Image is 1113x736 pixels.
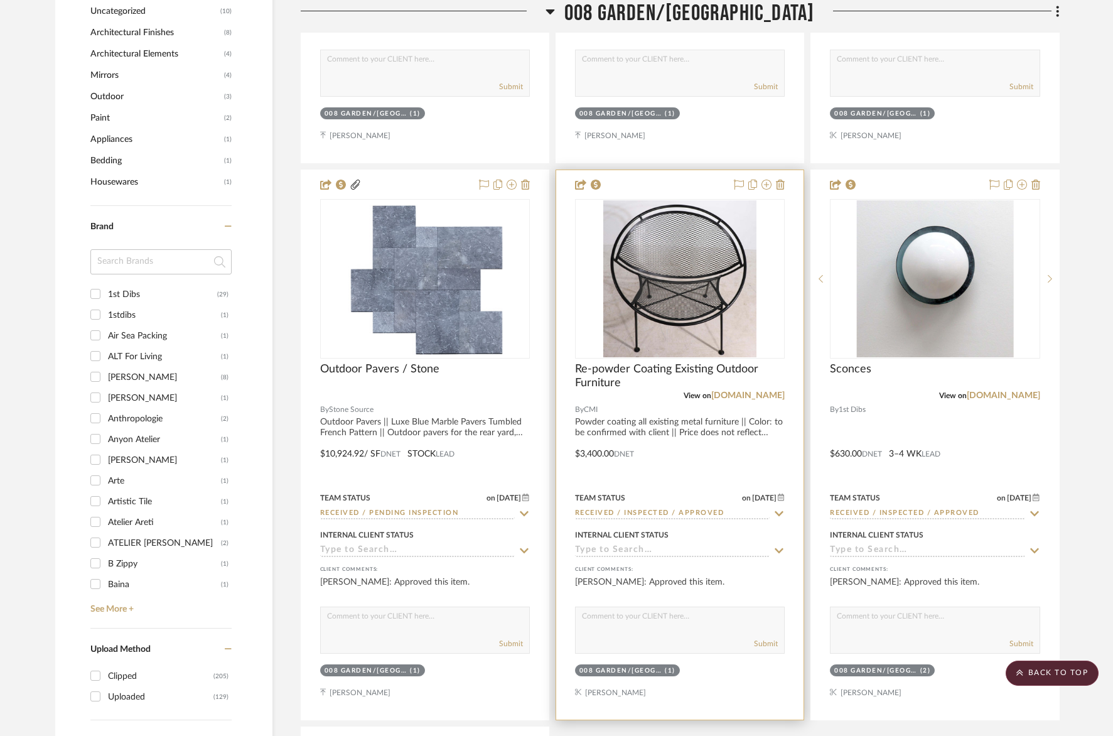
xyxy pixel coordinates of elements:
[830,576,1040,601] div: [PERSON_NAME]: Approved this item.
[320,508,515,520] input: Type to Search…
[575,508,770,520] input: Type to Search…
[108,284,217,305] div: 1st Dibs
[331,200,519,357] img: Outdoor Pavers / Stone
[665,109,675,119] div: (1)
[90,150,221,171] span: Bedding
[213,687,229,707] div: (129)
[751,494,778,502] span: [DATE]
[108,305,221,325] div: 1stdibs
[579,666,662,676] div: 008 GARDEN/[GEOGRAPHIC_DATA]
[108,492,221,512] div: Artistic Tile
[90,1,217,22] span: Uncategorized
[575,362,785,390] span: Re-powder Coating Existing Outdoor Furniture
[754,638,778,649] button: Submit
[1009,638,1033,649] button: Submit
[221,388,229,408] div: (1)
[108,471,221,491] div: Arte
[603,200,756,357] img: Re-powder Coating Existing Outdoor Furniture
[224,172,232,192] span: (1)
[499,638,523,649] button: Submit
[90,171,221,193] span: Housewares
[221,533,229,553] div: (2)
[217,284,229,305] div: (29)
[410,109,421,119] div: (1)
[320,576,530,601] div: [PERSON_NAME]: Approved this item.
[87,595,232,615] a: See More +
[579,109,662,119] div: 008 GARDEN/[GEOGRAPHIC_DATA]
[224,108,232,128] span: (2)
[576,200,784,358] div: 0
[108,367,221,387] div: [PERSON_NAME]
[830,508,1024,520] input: Type to Search…
[90,129,221,150] span: Appliances
[108,512,221,533] div: Atelier Areti
[108,347,221,367] div: ALT For Living
[221,367,229,387] div: (8)
[830,492,880,504] div: Team Status
[224,65,232,85] span: (4)
[575,404,584,416] span: By
[320,492,370,504] div: Team Status
[90,645,151,654] span: Upload Method
[90,65,221,86] span: Mirrors
[410,666,421,676] div: (1)
[221,554,229,574] div: (1)
[90,22,221,43] span: Architectural Finishes
[584,404,598,416] span: CMI
[213,666,229,686] div: (205)
[499,81,523,92] button: Submit
[830,362,871,376] span: Sconces
[830,529,923,541] div: Internal Client Status
[487,494,495,502] span: on
[831,200,1039,358] div: 0
[108,450,221,470] div: [PERSON_NAME]
[224,129,232,149] span: (1)
[834,109,917,119] div: 008 GARDEN/[GEOGRAPHIC_DATA]
[221,305,229,325] div: (1)
[108,430,221,450] div: Anyon Atelier
[575,545,770,557] input: Type to Search…
[90,86,221,107] span: Outdoor
[320,545,515,557] input: Type to Search…
[221,430,229,450] div: (1)
[830,404,839,416] span: By
[108,326,221,346] div: Air Sea Packing
[321,200,529,358] div: 0
[224,23,232,43] span: (8)
[325,109,407,119] div: 008 GARDEN/[GEOGRAPHIC_DATA]
[839,404,866,416] span: 1st Dibs
[221,492,229,512] div: (1)
[221,471,229,491] div: (1)
[108,687,213,707] div: Uploaded
[754,81,778,92] button: Submit
[221,347,229,367] div: (1)
[325,666,407,676] div: 008 GARDEN/[GEOGRAPHIC_DATA]
[224,44,232,64] span: (4)
[108,388,221,408] div: [PERSON_NAME]
[920,109,931,119] div: (1)
[830,545,1024,557] input: Type to Search…
[224,151,232,171] span: (1)
[495,494,522,502] span: [DATE]
[221,326,229,346] div: (1)
[320,404,329,416] span: By
[108,533,221,553] div: ATELIER [PERSON_NAME]
[665,666,675,676] div: (1)
[108,666,213,686] div: Clipped
[90,43,221,65] span: Architectural Elements
[575,576,785,601] div: [PERSON_NAME]: Approved this item.
[684,392,711,399] span: View on
[711,391,785,400] a: [DOMAIN_NAME]
[221,450,229,470] div: (1)
[108,409,221,429] div: Anthropologie
[320,529,414,541] div: Internal Client Status
[108,554,221,574] div: B Zippy
[90,107,221,129] span: Paint
[742,494,751,502] span: on
[575,529,669,541] div: Internal Client Status
[329,404,374,416] span: Stone Source
[1009,81,1033,92] button: Submit
[856,200,1013,357] img: Sconces
[320,362,439,376] span: Outdoor Pavers / Stone
[1006,494,1033,502] span: [DATE]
